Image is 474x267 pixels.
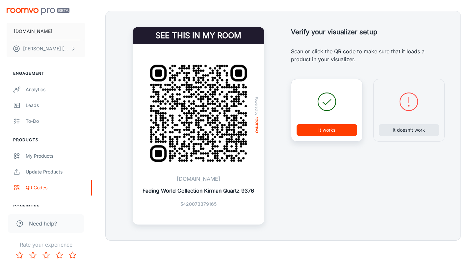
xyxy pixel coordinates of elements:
[14,28,52,35] p: [DOMAIN_NAME]
[7,8,69,15] img: Roomvo PRO Beta
[26,249,39,262] button: Rate 2 star
[5,241,87,249] p: Rate your experience
[379,124,439,136] button: It doesn’t work
[26,152,85,160] div: My Products
[143,200,254,208] p: 5420073379165
[297,124,357,136] button: It works
[133,27,264,225] a: See this in my roomQR Code ExamplePowered byroomvo[DOMAIN_NAME]Fading World Collection Kirman Qua...
[291,47,445,63] p: Scan or click the QR code to make sure that it loads a product in your visualizer.
[291,27,445,37] h5: Verify your visualizer setup
[141,55,256,171] img: QR Code Example
[39,249,53,262] button: Rate 3 star
[143,187,254,195] p: Fading World Collection Kirman Quartz 9376
[66,249,79,262] button: Rate 5 star
[29,220,57,227] span: Need help?
[26,86,85,93] div: Analytics
[13,249,26,262] button: Rate 1 star
[26,102,85,109] div: Leads
[23,45,69,52] p: [PERSON_NAME] [PERSON_NAME]
[26,168,85,175] div: Update Products
[7,40,85,57] button: [PERSON_NAME] [PERSON_NAME]
[133,27,264,44] h4: See this in my room
[53,249,66,262] button: Rate 4 star
[26,118,85,125] div: To-do
[255,117,258,133] img: roomvo
[26,184,85,191] div: QR Codes
[143,175,254,183] p: [DOMAIN_NAME]
[253,97,260,116] span: Powered by
[7,23,85,40] button: [DOMAIN_NAME]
